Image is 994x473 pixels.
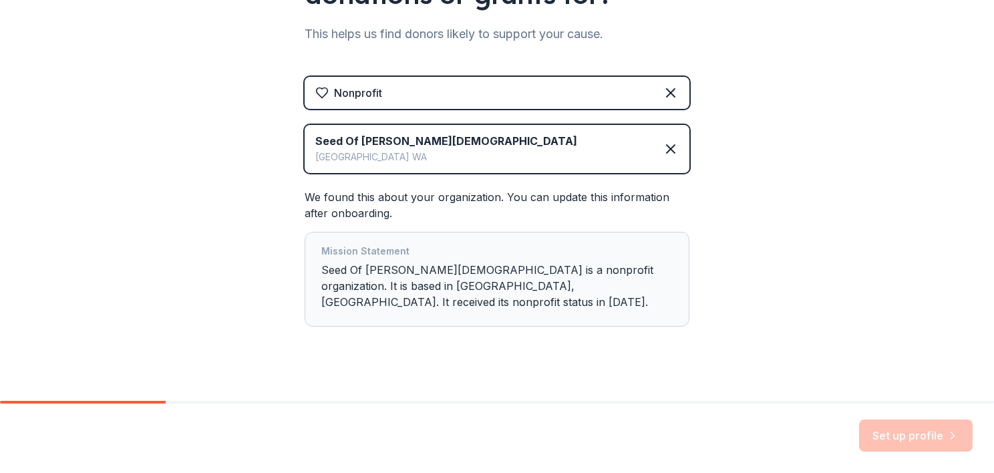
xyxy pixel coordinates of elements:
[321,243,673,315] div: Seed Of [PERSON_NAME][DEMOGRAPHIC_DATA] is a nonprofit organization. It is based in [GEOGRAPHIC_D...
[315,149,577,165] div: [GEOGRAPHIC_DATA] WA
[321,243,673,262] div: Mission Statement
[305,23,689,45] div: This helps us find donors likely to support your cause.
[305,189,689,327] div: We found this about your organization. You can update this information after onboarding.
[315,133,577,149] div: Seed Of [PERSON_NAME][DEMOGRAPHIC_DATA]
[334,85,382,101] div: Nonprofit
